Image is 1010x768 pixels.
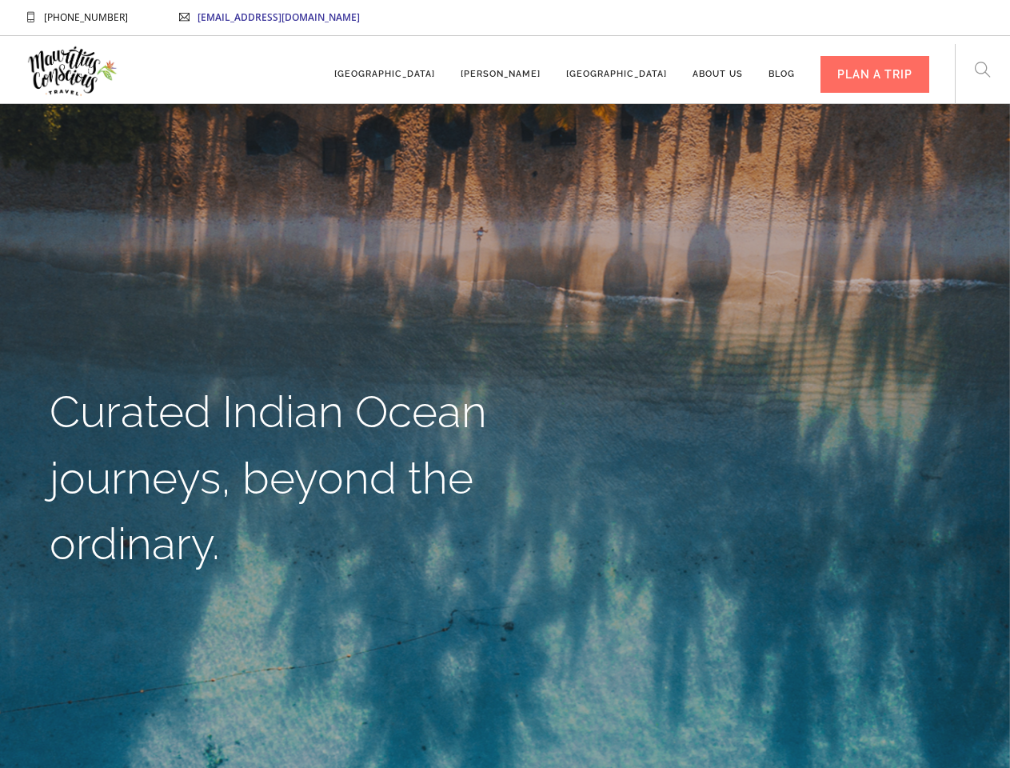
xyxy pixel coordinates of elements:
a: [GEOGRAPHIC_DATA] [334,45,435,89]
a: [GEOGRAPHIC_DATA] [566,45,667,89]
a: [EMAIL_ADDRESS][DOMAIN_NAME] [198,10,360,24]
a: Blog [768,45,795,89]
img: Mauritius Conscious Travel [26,41,119,101]
span: [PHONE_NUMBER] [44,10,128,24]
a: [PERSON_NAME] [461,45,541,89]
a: PLAN A TRIP [820,45,929,89]
h1: Curated Indian Ocean journeys, beyond the ordinary. [50,379,493,578]
a: About us [693,45,743,89]
div: PLAN A TRIP [820,56,929,93]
